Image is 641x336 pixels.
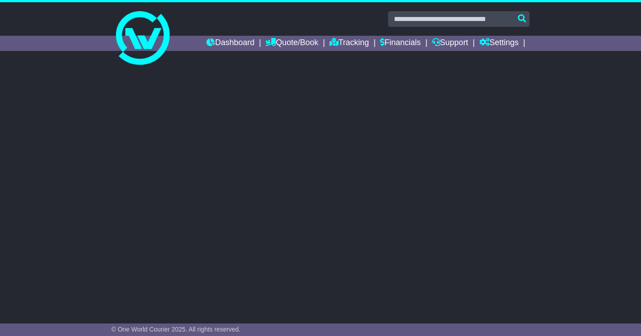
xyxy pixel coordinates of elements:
a: Tracking [329,36,369,51]
a: Quote/Book [265,36,318,51]
a: Support [432,36,468,51]
a: Financials [380,36,421,51]
span: © One World Courier 2025. All rights reserved. [111,326,241,333]
a: Settings [479,36,519,51]
a: Dashboard [206,36,254,51]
